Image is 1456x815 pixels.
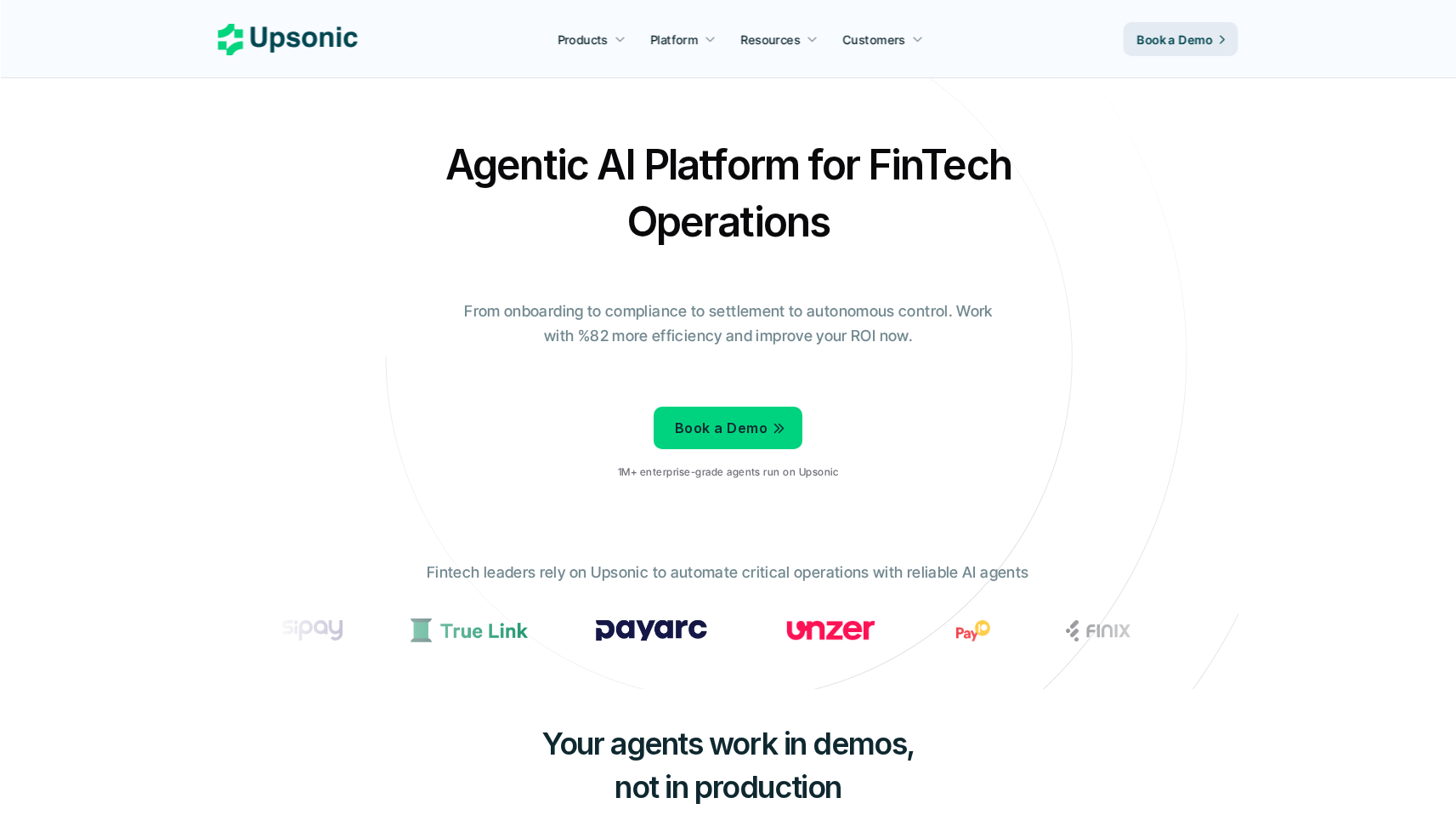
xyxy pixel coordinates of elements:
p: From onboarding to compliance to settlement to autonomous control. Work with %82 more efficiency ... [452,299,1005,349]
p: Resources [741,31,801,48]
h2: Agentic AI Platform for FinTech Operations [431,136,1026,250]
span: not in production [615,768,841,806]
p: Fintech leaders rely on Upsonic to automate critical operations with reliable AI agents [427,561,1028,585]
p: Products [558,31,608,48]
p: Customers [843,31,906,48]
span: Your agents work in demos, [541,725,915,762]
a: Book a Demo [1124,22,1238,56]
p: Book a Demo [675,416,768,441]
a: Book a Demo [654,407,802,449]
a: Products [547,24,636,54]
p: Platform [650,31,698,48]
p: 1M+ enterprise-grade agents run on Upsonic [618,466,838,478]
p: Book a Demo [1137,31,1213,48]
